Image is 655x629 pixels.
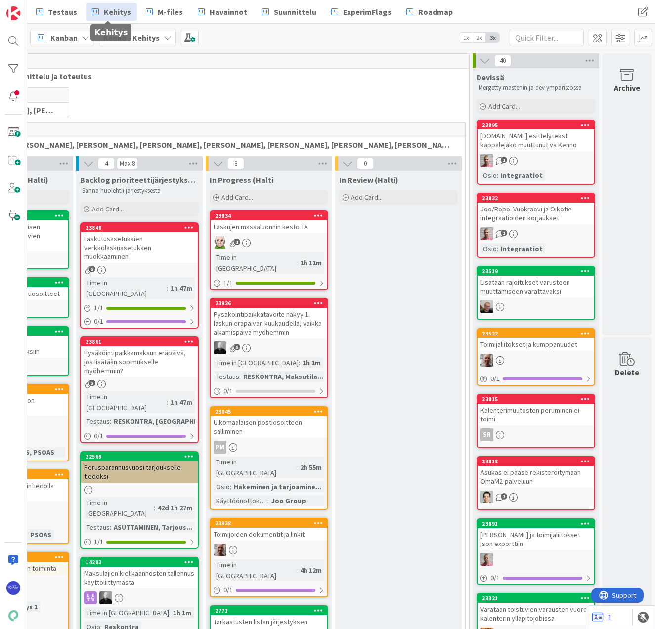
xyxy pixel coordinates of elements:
[482,595,594,602] div: 23321
[501,230,507,236] span: 1
[86,453,198,460] div: 22569
[84,497,154,519] div: Time in [GEOGRAPHIC_DATA]
[480,354,493,367] img: VH
[478,395,594,425] div: 23815Kalenterimuutosten peruminen ei toimi
[478,404,594,425] div: Kalenterimuutosten peruminen ei toimi
[223,278,233,288] span: 1 / 1
[592,611,611,623] a: 1
[478,194,594,203] div: 23832
[81,461,198,483] div: Perusparannusvuosi tarjoukselle tiedoksi
[241,371,326,382] div: RESKONTRA, Maksutila...
[221,193,253,202] span: Add Card...
[488,102,520,111] span: Add Card...
[84,416,110,427] div: Testaus
[274,6,316,18] span: Suunnittelu
[21,1,45,13] span: Support
[325,3,397,21] a: ExperimFlags
[81,430,198,442] div: 0/1
[498,170,545,181] div: Integraatiot
[211,341,327,354] div: MV
[211,299,327,338] div: 23926Pysäköintipaikkatavoite näkyy 1. laskun eräpäivän kuukaudella, vaikka alkamispäivä myöhemmin
[89,266,95,272] span: 5
[140,3,189,21] a: M-files
[84,607,169,618] div: Time in [GEOGRAPHIC_DATA]
[223,386,233,396] span: 0 / 1
[192,3,253,21] a: Havainnot
[214,457,296,478] div: Time in [GEOGRAPHIC_DATA]
[211,299,327,308] div: 23926
[494,55,511,67] span: 40
[81,223,198,232] div: 23848
[6,581,20,595] img: RS
[478,594,594,625] div: 23321Varataan toistuvien varausten vuorot kalenterin ylläpitojobissa
[155,503,195,513] div: 42d 1h 27m
[48,6,77,18] span: Testaus
[298,565,324,576] div: 4h 12m
[211,407,327,416] div: 23045
[478,338,594,351] div: Toimijaliitokset ja kumppanuudet
[211,385,327,397] div: 0/1
[81,558,198,567] div: 14283
[269,495,308,506] div: Joo Group
[89,380,95,386] span: 3
[214,341,226,354] img: MV
[214,559,296,581] div: Time in [GEOGRAPHIC_DATA]
[478,227,594,240] div: HJ
[169,607,171,618] span: :
[478,276,594,297] div: Lisätään rajoitukset varusteen muuttamiseen varattavaksi
[482,396,594,403] div: 23815
[267,495,269,506] span: :
[84,391,167,413] div: Time in [GEOGRAPHIC_DATA]
[478,300,594,313] div: JH
[296,257,298,268] span: :
[214,357,299,368] div: Time in [GEOGRAPHIC_DATA]
[351,193,383,202] span: Add Card...
[81,337,198,377] div: 23861Pysäköintipaikkamaksun eräpäivä, jos lisätään sopimukselle myöhemmin?
[482,268,594,275] div: 23519
[110,416,111,427] span: :
[215,212,327,219] div: 23834
[614,82,640,94] div: Archive
[480,170,497,181] div: Osio
[86,559,198,566] div: 14283
[478,457,594,488] div: 23818Asukas ei pääse rekisteröitymään OmaM2-palveluun
[211,528,327,541] div: Toimijoiden dokumentit ja linkit
[111,522,195,533] div: ASUTTAMINEN, Tarjous...
[81,591,198,604] div: MV
[215,408,327,415] div: 23045
[211,519,327,541] div: 23938Toimijoiden dokumentit ja linkit
[501,157,507,163] span: 1
[478,603,594,625] div: Varataan toistuvien varausten vuorot kalenterin ylläpitojobissa
[120,161,135,166] div: Max 8
[171,607,194,618] div: 1h 1m
[343,6,392,18] span: ExperimFlags
[211,277,327,289] div: 1/1
[478,354,594,367] div: VH
[478,154,594,167] div: HJ
[478,553,594,566] div: HJ
[478,457,594,466] div: 23818
[214,236,226,249] img: AN
[10,447,57,458] div: KOAS, PSOAS
[214,441,226,454] div: PM
[478,203,594,224] div: Joo/Ropo: Vuokraovi ja Oikotie integraatioiden korjaukset
[231,481,324,492] div: Hakeminen ja tarjoamine...
[210,6,247,18] span: Havainnot
[211,584,327,596] div: 0/1
[92,205,124,213] span: Add Card...
[256,3,322,21] a: Suunnittelu
[478,519,594,528] div: 23891
[478,121,594,129] div: 23895
[81,315,198,328] div: 0/1
[94,303,103,313] span: 1 / 1
[473,33,486,42] span: 2x
[210,175,273,185] span: In Progress (Halti
[298,257,324,268] div: 1h 11m
[501,493,507,500] span: 1
[215,300,327,307] div: 23926
[478,466,594,488] div: Asukas ei pääse rekisteröitymään OmaM2-palveluun
[239,371,241,382] span: :
[482,195,594,202] div: 23832
[480,428,493,441] div: SR
[490,573,500,583] span: 0 / 1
